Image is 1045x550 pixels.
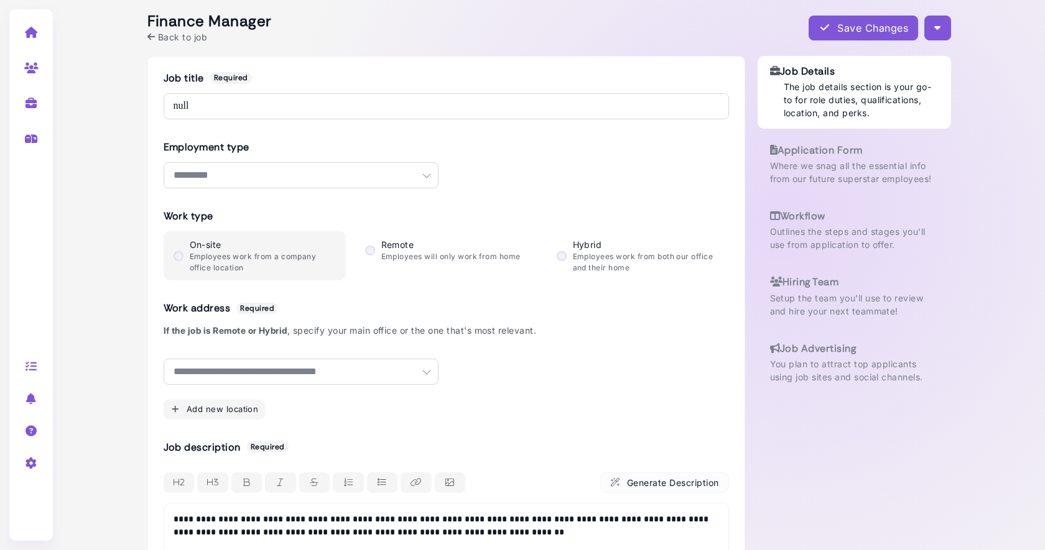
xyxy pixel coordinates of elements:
[174,251,183,261] input: On-site Employees work from a company office location
[770,65,939,77] h3: Job Details
[164,325,287,336] b: If the job is Remote or Hybrid
[573,251,719,273] p: Employees work from both our office and their home
[210,72,252,83] span: Required
[809,16,918,40] button: Save Changes
[158,30,207,44] span: Back to job
[770,342,939,354] h3: Job Advertising
[236,303,278,314] span: Required
[365,245,375,255] input: Remote Employees will only work from home
[164,210,729,222] h3: Work type
[164,441,729,453] h3: Job description
[247,441,289,452] span: Required
[573,239,602,250] span: Hybrid
[770,357,939,383] p: You plan to attract top applicants using job sites and social channels.
[770,159,939,185] p: Where we snag all the essential info from our future superstar employees!
[770,276,939,288] h3: Hiring Team
[164,324,729,337] p: , specify your main office or the one that's most relevant.
[147,12,272,30] h2: Finance Manager
[557,251,567,261] input: Hybrid Employees work from both our office and their home
[164,141,439,153] h3: Employment type
[170,403,259,416] div: Add new location
[600,472,728,493] button: Generate Description
[164,400,266,419] button: Add new location
[770,291,939,318] p: Setup the team you'll use to review and hire your next teammate!
[164,302,729,314] h3: Work address
[381,251,521,262] p: Employees will only work from home
[784,80,939,119] p: The job details section is your go-to for role duties, qualifications, location, and perks.
[190,239,221,250] span: On-site
[381,239,414,250] span: Remote
[819,21,908,35] div: Save Changes
[770,210,939,222] h3: Workflow
[770,144,939,156] h3: Application Form
[770,225,939,251] p: Outlines the steps and stages you'll use from application to offer.
[190,251,336,273] p: Employees work from a company office location
[164,72,729,84] h3: Job title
